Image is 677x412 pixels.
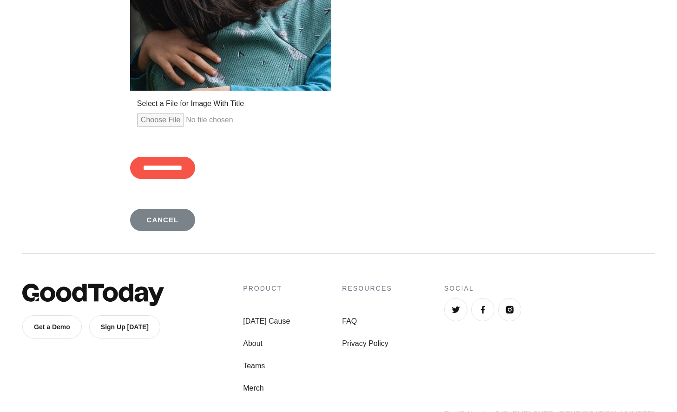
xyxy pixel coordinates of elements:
a: Teams [243,360,290,372]
a: Get a Demo [22,315,82,339]
a: FAQ [342,316,392,327]
a: Cancel [130,209,195,231]
img: Twitter [451,305,460,314]
a: Instagram [498,298,521,321]
a: Facebook [471,298,494,321]
h4: Product [243,284,290,293]
h4: Social [444,284,655,293]
label: Select a File for Image With Title [137,98,244,109]
a: Twitter [444,298,467,321]
a: Privacy Policy [342,338,392,349]
a: About [243,338,290,349]
img: Instagram [505,305,514,314]
h4: Resources [342,284,392,293]
a: Sign Up [DATE] [89,315,160,339]
a: Merch [243,383,290,394]
img: GoodToday [22,284,164,306]
img: Facebook [478,305,487,314]
a: [DATE] Cause [243,316,290,327]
